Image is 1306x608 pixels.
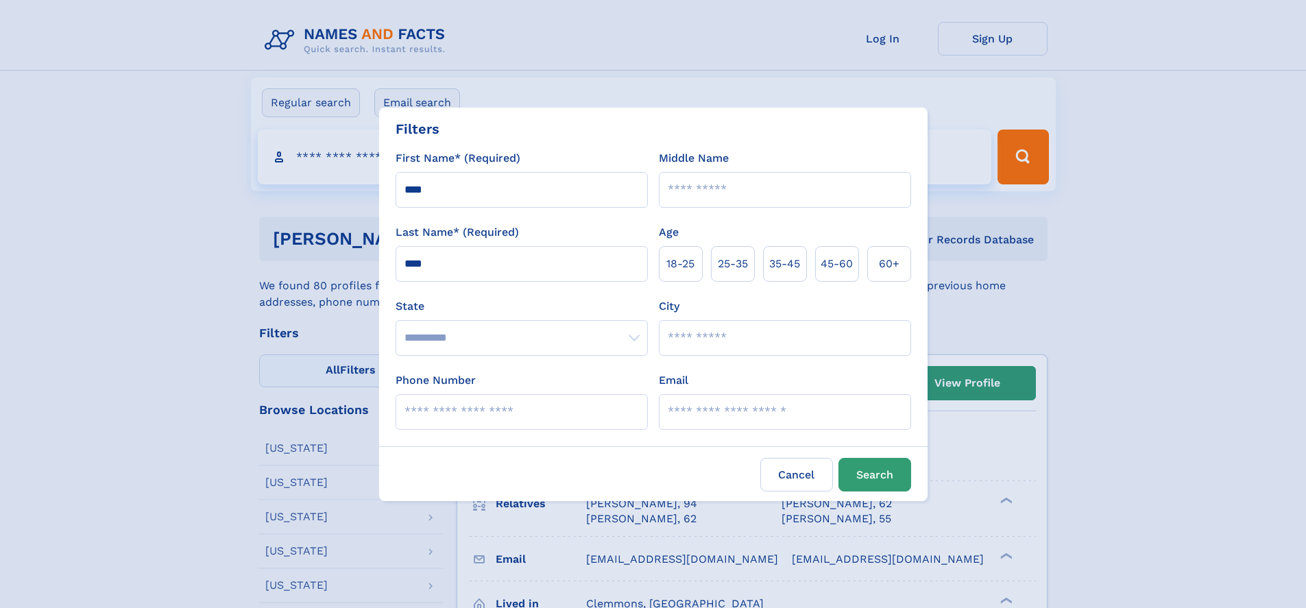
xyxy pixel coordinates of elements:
label: Phone Number [396,372,476,389]
span: 25‑35 [718,256,748,272]
label: Email [659,372,688,389]
span: 45‑60 [821,256,853,272]
label: City [659,298,679,315]
label: Age [659,224,679,241]
div: Filters [396,119,439,139]
label: Last Name* (Required) [396,224,519,241]
label: First Name* (Required) [396,150,520,167]
button: Search [838,458,911,491]
span: 18‑25 [666,256,694,272]
span: 35‑45 [769,256,800,272]
span: 60+ [879,256,899,272]
label: Cancel [760,458,833,491]
label: Middle Name [659,150,729,167]
label: State [396,298,648,315]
